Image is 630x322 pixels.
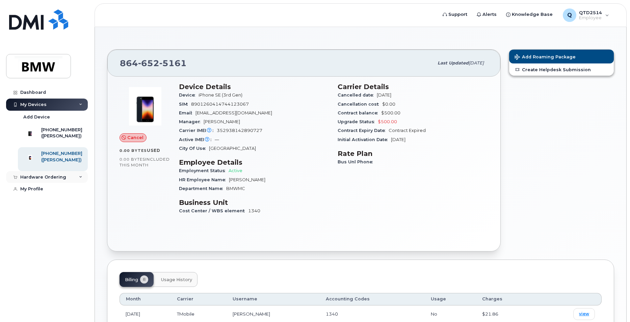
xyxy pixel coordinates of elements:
[120,148,147,153] span: 0.00 Bytes
[391,137,405,142] span: [DATE]
[147,148,160,153] span: used
[209,146,256,151] span: [GEOGRAPHIC_DATA]
[573,308,595,320] a: view
[227,293,320,305] th: Username
[161,277,192,283] span: Usage History
[338,128,389,133] span: Contract Expiry Date
[381,110,400,115] span: $500.00
[179,186,226,191] span: Department Name
[509,63,614,76] a: Create Helpdesk Submission
[215,137,219,142] span: —
[338,150,488,158] h3: Rate Plan
[377,92,391,98] span: [DATE]
[179,177,229,182] span: HR Employee Name
[482,311,531,317] div: $21.86
[438,60,469,65] span: Last updated
[159,58,187,68] span: 5161
[338,92,377,98] span: Cancelled date
[179,137,215,142] span: Active IMEI
[338,137,391,142] span: Initial Activation Date
[120,58,187,68] span: 864
[191,102,249,107] span: 8901260414744123067
[179,102,191,107] span: SIM
[338,83,488,91] h3: Carrier Details
[320,293,425,305] th: Accounting Codes
[217,128,262,133] span: 352938142890727
[179,158,330,166] h3: Employee Details
[179,208,248,213] span: Cost Center / WBS element
[378,119,397,124] span: $500.00
[120,293,171,305] th: Month
[138,58,159,68] span: 652
[125,86,165,127] img: image20231002-3703462-1angbar.jpeg
[476,293,537,305] th: Charges
[579,311,589,317] span: view
[338,102,382,107] span: Cancellation cost
[204,119,240,124] span: [PERSON_NAME]
[601,293,625,317] iframe: Messenger Launcher
[199,92,242,98] span: iPhone SE (3rd Gen)
[389,128,426,133] span: Contract Expired
[179,83,330,91] h3: Device Details
[229,177,265,182] span: [PERSON_NAME]
[179,198,330,207] h3: Business Unit
[229,168,242,173] span: Active
[179,119,204,124] span: Manager
[338,119,378,124] span: Upgrade Status
[515,54,576,61] span: Add Roaming Package
[338,110,381,115] span: Contract balance
[248,208,260,213] span: 1340
[127,134,143,141] span: Cancel
[338,159,376,164] span: Bus Unl Phone
[120,157,145,162] span: 0.00 Bytes
[179,168,229,173] span: Employment Status
[382,102,395,107] span: $0.00
[171,293,227,305] th: Carrier
[179,146,209,151] span: City Of Use
[195,110,272,115] span: [EMAIL_ADDRESS][DOMAIN_NAME]
[179,128,217,133] span: Carrier IMEI
[326,311,338,317] span: 1340
[469,60,484,65] span: [DATE]
[179,92,199,98] span: Device
[226,186,245,191] span: BMWMC
[425,293,476,305] th: Usage
[179,110,195,115] span: Email
[509,50,614,63] button: Add Roaming Package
